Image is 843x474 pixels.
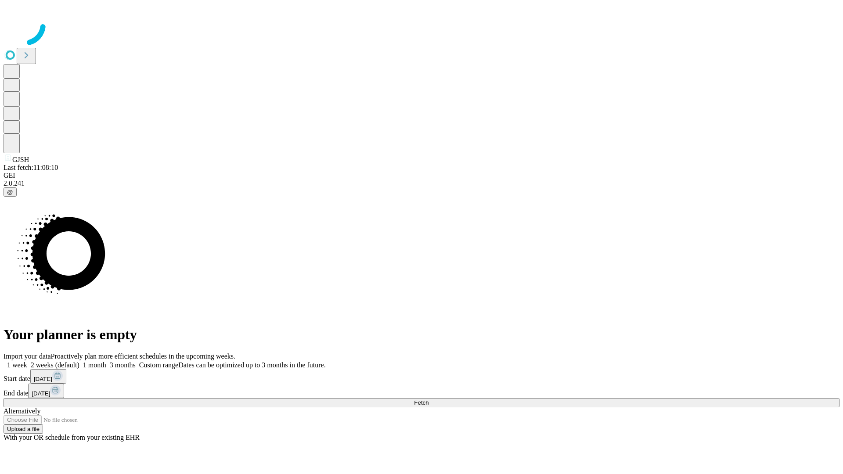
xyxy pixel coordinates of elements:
[139,361,178,369] span: Custom range
[414,399,429,406] span: Fetch
[12,156,29,163] span: GJSH
[4,434,140,441] span: With your OR schedule from your existing EHR
[4,384,839,398] div: End date
[4,424,43,434] button: Upload a file
[7,361,27,369] span: 1 week
[32,390,50,397] span: [DATE]
[4,180,839,187] div: 2.0.241
[28,384,64,398] button: [DATE]
[83,361,106,369] span: 1 month
[31,361,79,369] span: 2 weeks (default)
[4,164,58,171] span: Last fetch: 11:08:10
[30,369,66,384] button: [DATE]
[4,352,51,360] span: Import your data
[51,352,235,360] span: Proactively plan more efficient schedules in the upcoming weeks.
[7,189,13,195] span: @
[4,172,839,180] div: GEI
[4,398,839,407] button: Fetch
[4,407,40,415] span: Alternatively
[4,187,17,197] button: @
[4,327,839,343] h1: Your planner is empty
[4,369,839,384] div: Start date
[34,376,52,382] span: [DATE]
[110,361,136,369] span: 3 months
[178,361,325,369] span: Dates can be optimized up to 3 months in the future.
